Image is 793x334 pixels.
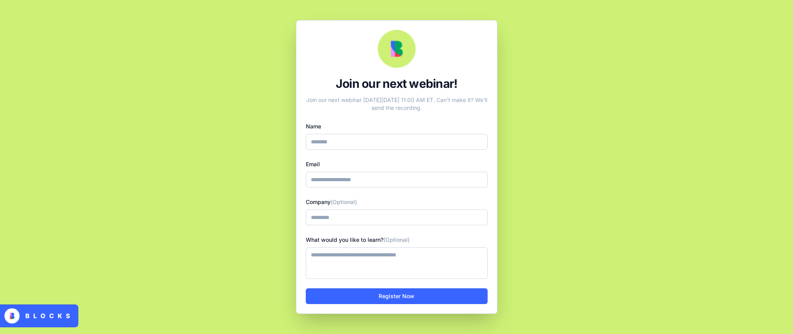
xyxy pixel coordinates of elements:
img: Webinar Logo [378,30,416,68]
label: Email [306,161,320,167]
div: Join our next webinar! [306,76,488,91]
button: Register Now [306,288,488,304]
label: What would you like to learn? [306,236,410,243]
span: (Optional) [331,199,357,205]
label: Name [306,123,321,130]
label: Company [306,199,357,205]
div: Join our next webinar [DATE][DATE] 11:00 AM ET. Can't make it? We'll send the recording. [306,93,488,112]
span: (Optional) [383,236,410,243]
